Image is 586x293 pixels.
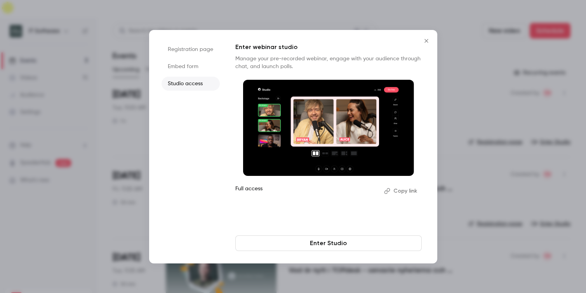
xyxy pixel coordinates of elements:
[419,33,434,49] button: Close
[235,235,422,251] a: Enter Studio
[243,80,414,176] img: Invite speakers to webinar
[162,42,220,56] li: Registration page
[235,185,378,197] p: Full access
[381,185,422,197] button: Copy link
[235,55,422,70] p: Manage your pre-recorded webinar, engage with your audience through chat, and launch polls.
[235,42,422,52] p: Enter webinar studio
[162,77,220,91] li: Studio access
[162,60,220,74] li: Embed form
